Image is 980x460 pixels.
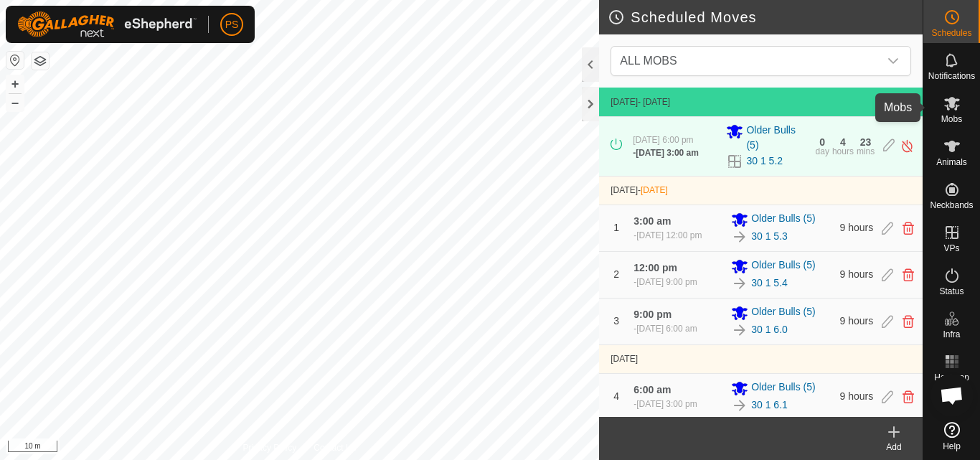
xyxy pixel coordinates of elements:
span: Heatmap [934,373,969,382]
span: [DATE] [611,185,638,195]
span: 9 hours [840,268,874,280]
a: 30 1 5.4 [751,276,788,291]
img: To [731,275,748,292]
span: Infra [943,330,960,339]
a: 30 1 5.3 [751,229,788,244]
span: Older Bulls (5) [751,211,815,228]
button: Reset Map [6,52,24,69]
img: To [731,228,748,245]
div: - [633,229,702,242]
a: Contact Us [314,441,356,454]
button: + [6,75,24,93]
div: Open chat [930,374,974,417]
span: Animals [936,158,967,166]
button: – [6,94,24,111]
span: [DATE] [641,185,668,195]
img: To [731,397,748,414]
span: 1 [613,222,619,233]
span: Mobs [941,115,962,123]
div: - [633,398,697,410]
span: Older Bulls (5) [751,304,815,321]
span: 9 hours [840,315,874,327]
img: To [731,321,748,339]
span: VPs [943,244,959,253]
span: [DATE] 6:00 pm [633,135,693,145]
span: 4 [613,390,619,402]
span: ALL MOBS [614,47,879,75]
span: Help [943,442,961,451]
div: mins [857,147,875,156]
div: - [633,146,699,159]
span: Neckbands [930,201,973,210]
div: - [633,322,697,335]
span: PS [225,17,239,32]
div: - [633,276,697,288]
span: [DATE] 9:00 pm [636,277,697,287]
span: 9 hours [840,222,874,233]
span: 9:00 pm [633,309,672,320]
span: Status [939,287,963,296]
span: [DATE] [611,97,638,107]
span: 3:00 am [633,215,671,227]
span: Schedules [931,29,971,37]
span: Older Bulls (5) [751,380,815,397]
span: 2 [613,268,619,280]
div: Add [865,441,923,454]
span: [DATE] 12:00 pm [636,230,702,240]
a: 30 1 5.2 [746,154,783,169]
span: - [DATE] [638,97,670,107]
div: 4 [840,137,846,147]
span: Older Bulls (5) [746,123,806,153]
span: 12:00 pm [633,262,677,273]
a: Help [923,416,980,456]
div: day [816,147,829,156]
span: [DATE] 6:00 am [636,324,697,334]
span: 6:00 am [633,384,671,395]
div: 23 [860,137,872,147]
span: Older Bulls (5) [751,258,815,275]
a: 30 1 6.0 [751,322,788,337]
span: ALL MOBS [620,55,677,67]
img: Turn off schedule move [900,139,914,154]
a: Privacy Policy [243,441,297,454]
span: [DATE] 3:00 pm [636,399,697,409]
div: 0 [819,137,825,147]
h2: Scheduled Moves [608,9,923,26]
a: 30 1 6.1 [751,398,788,413]
span: [DATE] 3:00 am [636,148,699,158]
span: 9 hours [840,390,874,402]
img: Gallagher Logo [17,11,197,37]
span: Notifications [928,72,975,80]
button: Map Layers [32,52,49,70]
div: dropdown trigger [879,47,908,75]
span: 3 [613,315,619,327]
span: [DATE] [611,354,638,364]
div: hours [832,147,854,156]
span: - [638,185,668,195]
